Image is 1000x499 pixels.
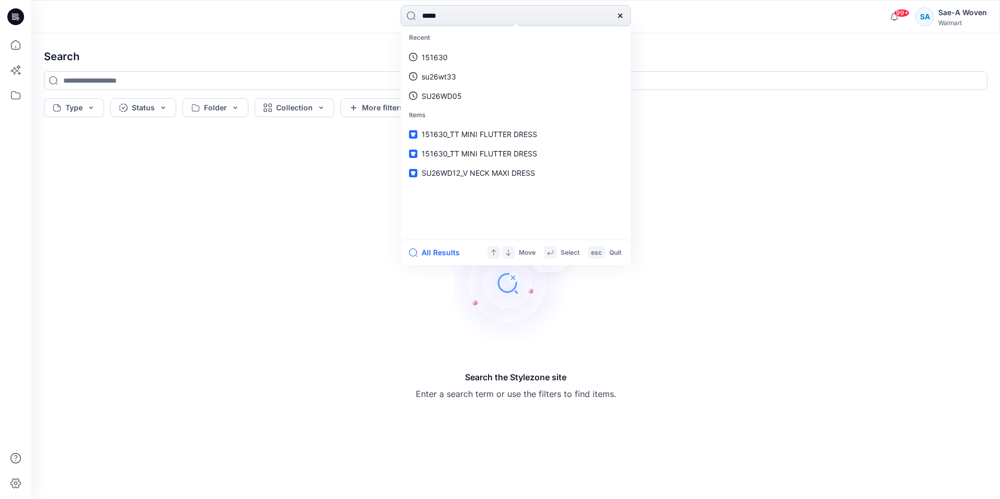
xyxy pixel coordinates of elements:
[422,168,535,177] span: SU26WD12_V NECK MAXI DRESS
[938,6,987,19] div: Sae-A Woven
[915,7,934,26] div: SA
[403,163,629,183] a: SU26WD12_V NECK MAXI DRESS
[403,106,629,125] p: Items
[453,220,578,346] img: Search the Stylezone site
[183,98,248,117] button: Folder
[422,90,462,101] p: SU26WD05
[519,247,536,258] p: Move
[609,247,621,258] p: Quit
[416,371,616,383] h5: Search the Stylezone site
[403,144,629,163] a: 151630_TT MINI FLUTTER DRESS
[422,149,537,158] span: 151630_TT MINI FLUTTER DRESS
[422,130,537,139] span: 151630_TT MINI FLUTTER DRESS
[416,388,616,400] p: Enter a search term or use the filters to find items.
[403,28,629,48] p: Recent
[403,67,629,86] a: su26wt33
[110,98,176,117] button: Status
[561,247,579,258] p: Select
[591,247,602,258] p: esc
[44,98,104,117] button: Type
[340,98,413,117] button: More filters
[422,71,456,82] p: su26wt33
[36,42,996,71] h4: Search
[409,246,467,259] button: All Results
[403,48,629,67] a: 151630
[938,19,987,27] div: Walmart
[255,98,334,117] button: Collection
[422,52,448,63] p: 151630
[403,124,629,144] a: 151630_TT MINI FLUTTER DRESS
[403,86,629,106] a: SU26WD05
[894,9,910,17] span: 99+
